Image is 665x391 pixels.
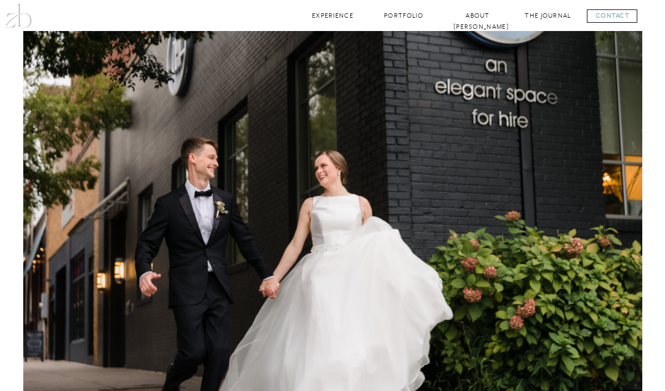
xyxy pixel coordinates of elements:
a: Experience [310,11,355,21]
a: The Journal [524,11,572,21]
a: Portfolio [381,11,426,21]
a: About [PERSON_NAME] [453,11,502,21]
